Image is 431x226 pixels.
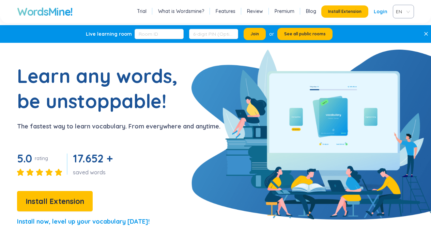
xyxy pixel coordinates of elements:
[73,152,112,165] span: 17.652 +
[321,5,368,18] button: Install Extension
[158,8,204,15] a: What is Wordsmine?
[306,8,316,15] a: Blog
[328,9,361,14] span: Install Extension
[17,152,32,165] span: 5.0
[17,191,93,211] button: Install Extension
[244,28,266,40] button: Join
[137,8,147,15] a: Trial
[277,28,333,40] button: See all public rooms
[73,169,115,176] div: saved words
[35,155,48,162] div: rating
[374,5,387,18] a: Login
[284,31,326,37] span: See all public rooms
[86,31,132,37] div: Live learning room
[17,122,220,131] p: The fastest way to learn vocabulary. From everywhere and anytime.
[247,8,263,15] a: Review
[17,5,73,18] a: WordsMine!
[189,29,238,39] input: 6-digit PIN (Optional)
[250,31,259,37] span: Join
[17,198,93,205] a: Install Extension
[26,195,84,207] span: Install Extension
[135,29,184,39] input: Room ID
[17,63,187,114] h1: Learn any words, be unstoppable!
[396,6,408,17] span: VIE
[269,30,274,38] div: or
[275,8,294,15] a: Premium
[216,8,235,15] a: Features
